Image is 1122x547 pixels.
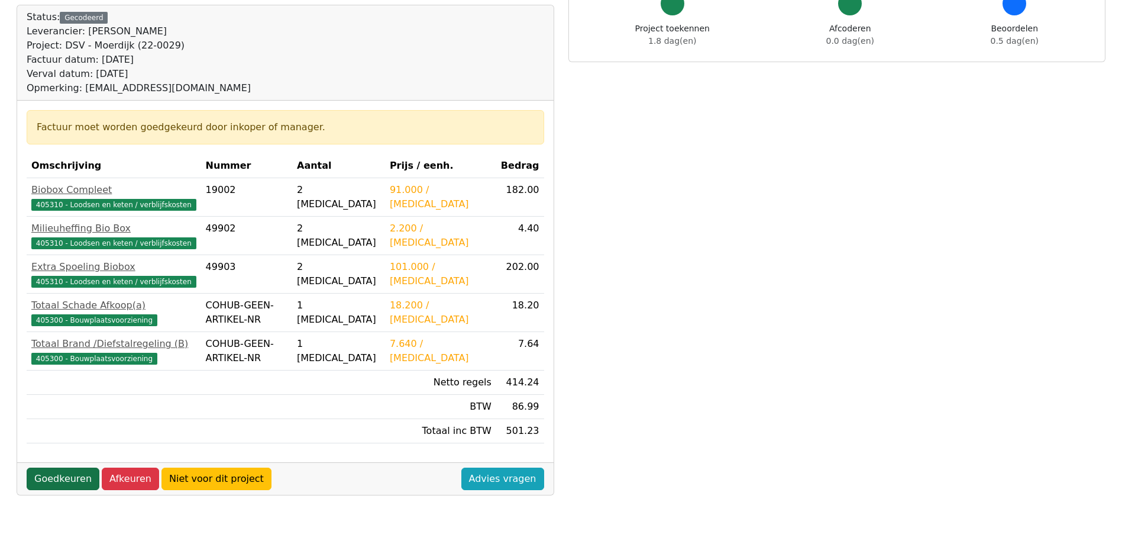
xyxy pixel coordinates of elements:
div: Project: DSV - Moerdijk (22-0029) [27,38,251,53]
div: Extra Spoeling Biobox [31,260,196,274]
th: Nummer [201,154,292,178]
td: COHUB-GEEN-ARTIKEL-NR [201,332,292,371]
td: 18.20 [496,294,544,332]
a: Advies vragen [461,468,544,490]
td: 414.24 [496,371,544,395]
div: Totaal Brand /Diefstalregeling (B) [31,337,196,351]
div: 18.200 / [MEDICAL_DATA] [390,298,492,327]
td: 49903 [201,255,292,294]
div: 2 [MEDICAL_DATA] [297,221,380,250]
a: Extra Spoeling Biobox405310 - Loodsen en keten / verblijfskosten [31,260,196,288]
span: 0.5 dag(en) [991,36,1039,46]
div: Milieuheffing Bio Box [31,221,196,236]
a: Afkeuren [102,468,159,490]
a: Totaal Schade Afkoop(a)405300 - Bouwplaatsvoorziening [31,298,196,327]
td: 501.23 [496,419,544,443]
div: Factuur moet worden goedgekeurd door inkoper of manager. [37,120,534,134]
td: Totaal inc BTW [385,419,496,443]
td: Netto regels [385,371,496,395]
th: Omschrijving [27,154,201,178]
th: Aantal [292,154,385,178]
div: 2 [MEDICAL_DATA] [297,183,380,211]
span: 405300 - Bouwplaatsvoorziening [31,314,157,326]
td: 4.40 [496,217,544,255]
span: 405310 - Loodsen en keten / verblijfskosten [31,237,196,249]
span: 1.8 dag(en) [648,36,696,46]
div: Project toekennen [635,22,710,47]
td: 182.00 [496,178,544,217]
div: Totaal Schade Afkoop(a) [31,298,196,313]
td: 7.64 [496,332,544,371]
div: Opmerking: [EMAIL_ADDRESS][DOMAIN_NAME] [27,81,251,95]
div: Status: [27,10,251,95]
span: 0.0 dag(en) [826,36,874,46]
div: Biobox Compleet [31,183,196,197]
div: Factuur datum: [DATE] [27,53,251,67]
span: 405310 - Loodsen en keten / verblijfskosten [31,276,196,288]
div: Beoordelen [991,22,1039,47]
td: 86.99 [496,395,544,419]
div: 1 [MEDICAL_DATA] [297,337,380,365]
td: 19002 [201,178,292,217]
div: 7.640 / [MEDICAL_DATA] [390,337,492,365]
td: 202.00 [496,255,544,294]
a: Totaal Brand /Diefstalregeling (B)405300 - Bouwplaatsvoorziening [31,337,196,365]
div: Gecodeerd [60,12,108,24]
div: 101.000 / [MEDICAL_DATA] [390,260,492,288]
div: 1 [MEDICAL_DATA] [297,298,380,327]
th: Prijs / eenh. [385,154,496,178]
span: 405300 - Bouwplaatsvoorziening [31,353,157,365]
a: Goedkeuren [27,468,99,490]
a: Niet voor dit project [161,468,271,490]
span: 405310 - Loodsen en keten / verblijfskosten [31,199,196,211]
td: 49902 [201,217,292,255]
td: BTW [385,395,496,419]
div: 91.000 / [MEDICAL_DATA] [390,183,492,211]
a: Milieuheffing Bio Box405310 - Loodsen en keten / verblijfskosten [31,221,196,250]
div: 2.200 / [MEDICAL_DATA] [390,221,492,250]
div: Afcoderen [826,22,874,47]
div: Verval datum: [DATE] [27,67,251,81]
a: Biobox Compleet405310 - Loodsen en keten / verblijfskosten [31,183,196,211]
div: Leverancier: [PERSON_NAME] [27,24,251,38]
td: COHUB-GEEN-ARTIKEL-NR [201,294,292,332]
div: 2 [MEDICAL_DATA] [297,260,380,288]
th: Bedrag [496,154,544,178]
